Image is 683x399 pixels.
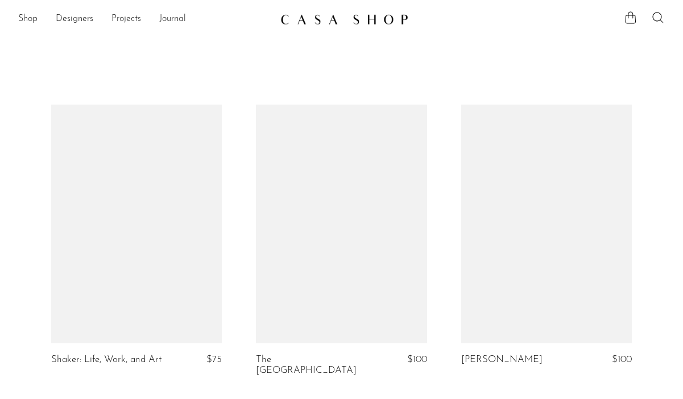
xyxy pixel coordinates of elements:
[18,10,271,29] nav: Desktop navigation
[612,355,632,364] span: $100
[56,12,93,27] a: Designers
[206,355,222,364] span: $75
[407,355,427,364] span: $100
[18,12,38,27] a: Shop
[18,10,271,29] ul: NEW HEADER MENU
[461,355,543,365] a: [PERSON_NAME]
[51,355,162,365] a: Shaker: Life, Work, and Art
[159,12,186,27] a: Journal
[111,12,141,27] a: Projects
[256,355,369,376] a: The [GEOGRAPHIC_DATA]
